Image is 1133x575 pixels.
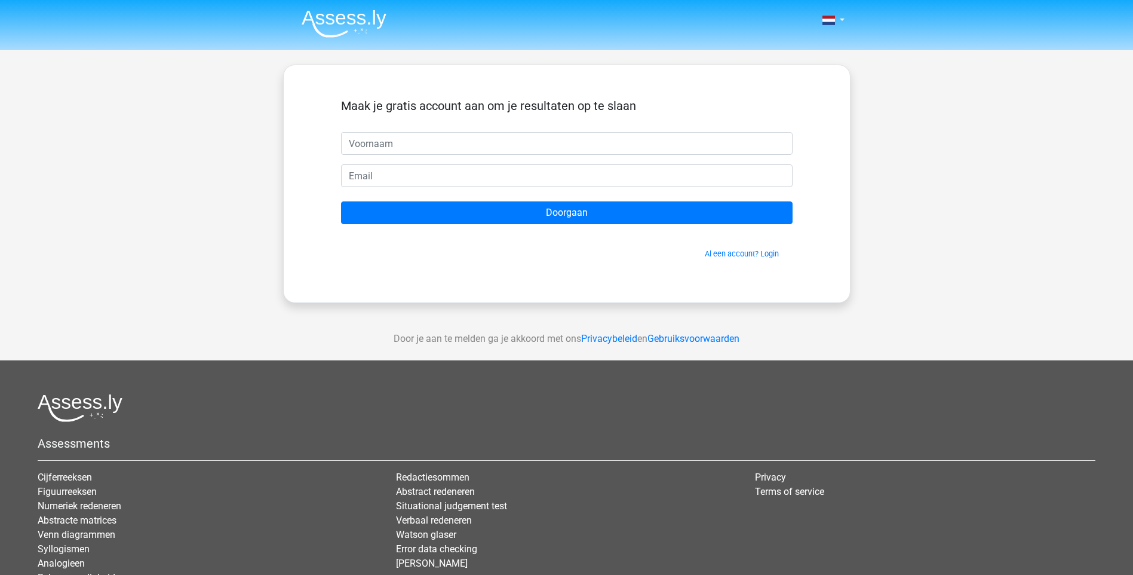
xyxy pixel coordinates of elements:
[341,164,793,187] input: Email
[755,486,824,497] a: Terms of service
[396,472,469,483] a: Redactiesommen
[396,486,475,497] a: Abstract redeneren
[38,500,121,512] a: Numeriek redeneren
[755,472,786,483] a: Privacy
[38,515,116,526] a: Abstracte matrices
[38,394,122,422] img: Assessly logo
[38,543,90,555] a: Syllogismen
[38,529,115,540] a: Venn diagrammen
[396,558,468,569] a: [PERSON_NAME]
[38,472,92,483] a: Cijferreeksen
[647,333,739,344] a: Gebruiksvoorwaarden
[341,99,793,113] h5: Maak je gratis account aan om je resultaten op te slaan
[581,333,637,344] a: Privacybeleid
[38,436,1095,451] h5: Assessments
[341,132,793,155] input: Voornaam
[341,201,793,224] input: Doorgaan
[396,543,477,555] a: Error data checking
[38,486,97,497] a: Figuurreeksen
[705,249,779,258] a: Al een account? Login
[396,529,456,540] a: Watson glaser
[38,558,85,569] a: Analogieen
[302,10,386,38] img: Assessly
[396,515,472,526] a: Verbaal redeneren
[396,500,507,512] a: Situational judgement test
